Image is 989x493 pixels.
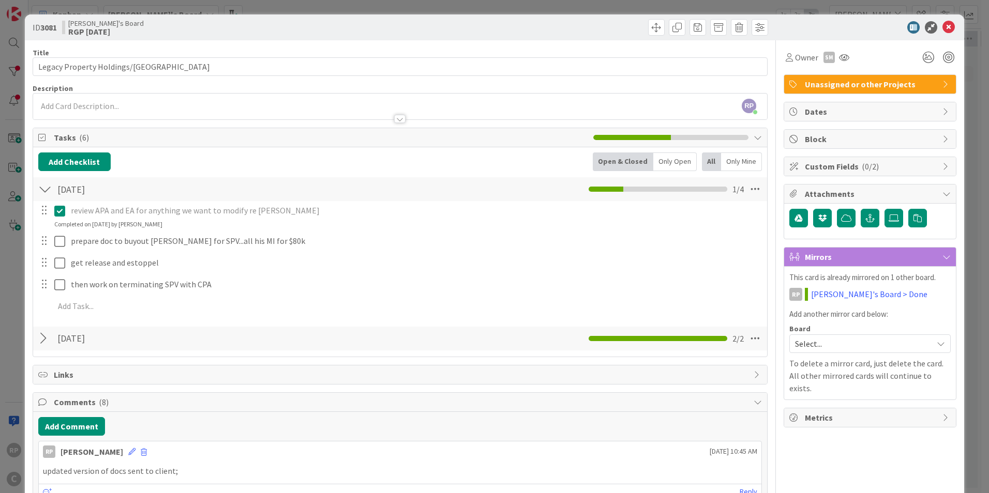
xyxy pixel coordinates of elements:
span: Dates [805,105,937,118]
div: Open & Closed [593,152,653,171]
input: Add Checklist... [54,180,287,198]
div: SM [823,52,835,63]
p: prepare doc to buyout [PERSON_NAME] for SPV...all his MI for $80k [71,235,760,247]
a: [PERSON_NAME]'s Board > Done [811,288,927,300]
span: Select... [795,336,927,351]
div: All [702,152,721,171]
span: Comments [54,396,748,408]
span: Metrics [805,411,937,424]
div: Completed on [DATE] by [PERSON_NAME] [54,220,162,229]
span: ( 8 ) [99,397,109,407]
button: Add Checklist [38,152,111,171]
p: review APA and EA for anything we want to modify re [PERSON_NAME] [71,205,760,217]
p: get release and estoppel [71,257,760,269]
span: Custom Fields [805,160,937,173]
b: RGP [DATE] [68,27,144,36]
span: Links [54,368,748,381]
div: RP [789,288,802,301]
span: [DATE] 10:45 AM [710,446,757,457]
div: Only Mine [721,152,762,171]
span: Tasks [54,131,588,144]
span: Mirrors [805,251,937,263]
p: updated version of docs sent to client; [43,465,757,477]
span: ( 6 ) [79,132,89,143]
p: Add another mirror card below: [789,309,951,320]
span: Description [33,84,73,93]
p: To delete a mirror card, just delete the card. All other mirrored cards will continue to exists. [789,357,951,394]
span: 1 / 4 [732,183,744,195]
span: 2 / 2 [732,332,744,345]
span: ID [33,21,57,34]
span: RP [742,99,756,113]
div: Only Open [653,152,697,171]
b: 3081 [40,22,57,33]
span: [PERSON_NAME]'s Board [68,19,144,27]
span: Unassigned or other Projects [805,78,937,90]
button: Add Comment [38,417,105,436]
div: [PERSON_NAME] [61,445,123,458]
p: This card is already mirrored on 1 other board. [789,272,951,284]
input: Add Checklist... [54,329,287,348]
span: Board [789,325,811,332]
span: Attachments [805,188,937,200]
div: RP [43,445,55,458]
input: type card name here... [33,57,768,76]
p: then work on terminating SPV with CPA [71,279,760,290]
span: Block [805,133,937,145]
span: Owner [795,51,818,64]
span: ( 0/2 ) [862,161,879,172]
label: Title [33,48,49,57]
